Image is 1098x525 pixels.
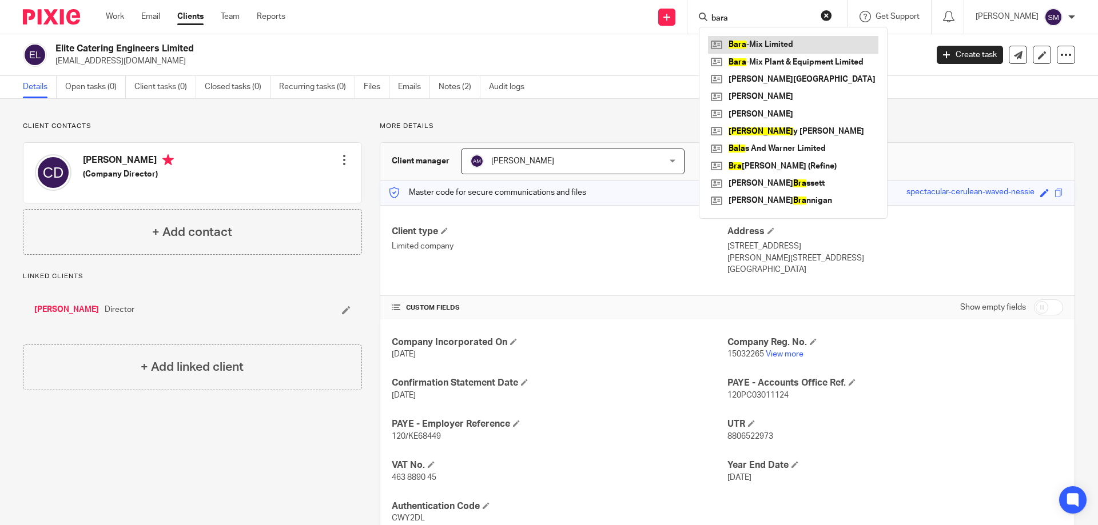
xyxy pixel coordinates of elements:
[727,474,751,482] span: [DATE]
[55,55,920,67] p: [EMAIL_ADDRESS][DOMAIN_NAME]
[141,11,160,22] a: Email
[937,46,1003,64] a: Create task
[392,391,416,399] span: [DATE]
[23,43,47,67] img: svg%3E
[205,76,270,98] a: Closed tasks (0)
[141,358,244,376] h4: + Add linked client
[392,303,727,312] h4: CUSTOM FIELDS
[727,253,1063,264] p: [PERSON_NAME][STREET_ADDRESS]
[23,76,57,98] a: Details
[906,186,1035,199] div: spectacular-cerulean-waved-nessie
[727,391,789,399] span: 120PC03011124
[398,76,430,98] a: Emails
[105,304,134,315] span: Director
[392,418,727,430] h4: PAYE - Employer Reference
[727,432,773,440] span: 8806522973
[727,377,1063,389] h4: PAYE - Accounts Office Ref.
[821,10,832,21] button: Clear
[960,302,1026,313] label: Show empty fields
[876,13,920,21] span: Get Support
[257,11,285,22] a: Reports
[392,241,727,252] p: Limited company
[727,459,1063,471] h4: Year End Date
[380,122,1075,131] p: More details
[221,11,240,22] a: Team
[710,14,813,24] input: Search
[727,336,1063,348] h4: Company Reg. No.
[392,432,441,440] span: 120/KE68449
[35,154,71,191] img: svg%3E
[389,187,586,198] p: Master code for secure communications and files
[491,157,554,165] span: [PERSON_NAME]
[134,76,196,98] a: Client tasks (0)
[177,11,204,22] a: Clients
[392,377,727,389] h4: Confirmation Statement Date
[83,169,174,180] h5: (Company Director)
[23,122,362,131] p: Client contacts
[364,76,389,98] a: Files
[152,223,232,241] h4: + Add contact
[976,11,1039,22] p: [PERSON_NAME]
[106,11,124,22] a: Work
[489,76,533,98] a: Audit logs
[439,76,480,98] a: Notes (2)
[65,76,126,98] a: Open tasks (0)
[23,272,362,281] p: Linked clients
[392,350,416,358] span: [DATE]
[727,226,1063,238] h4: Address
[727,350,764,358] span: 15032265
[23,9,80,25] img: Pixie
[392,226,727,238] h4: Client type
[55,43,747,55] h2: Elite Catering Engineers Limited
[392,459,727,471] h4: VAT No.
[1044,8,1063,26] img: svg%3E
[727,241,1063,252] p: [STREET_ADDRESS]
[83,154,174,169] h4: [PERSON_NAME]
[470,154,484,168] img: svg%3E
[392,474,436,482] span: 463 8890 45
[392,155,449,167] h3: Client manager
[766,350,803,358] a: View more
[162,154,174,166] i: Primary
[727,264,1063,275] p: [GEOGRAPHIC_DATA]
[727,418,1063,430] h4: UTR
[34,304,99,315] a: [PERSON_NAME]
[392,514,425,522] span: CWY2DL
[279,76,355,98] a: Recurring tasks (0)
[392,500,727,512] h4: Authentication Code
[392,336,727,348] h4: Company Incorporated On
